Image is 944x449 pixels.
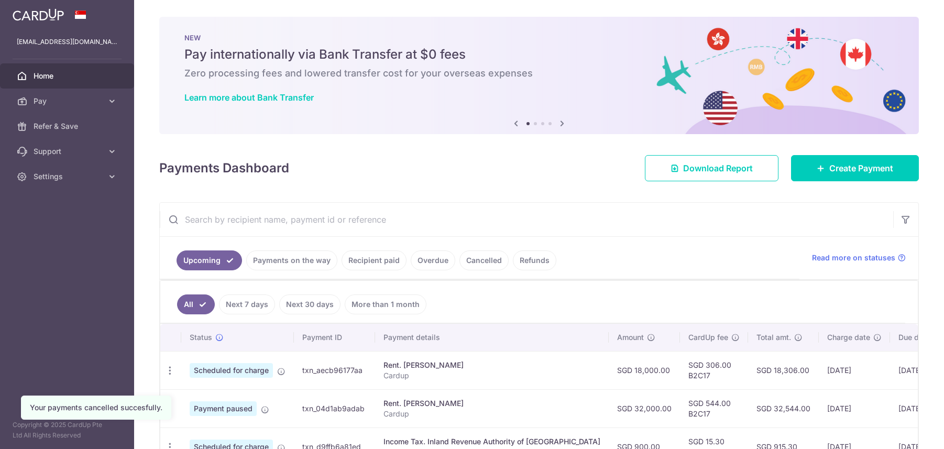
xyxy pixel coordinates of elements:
span: Total amt. [756,332,791,343]
div: Rent. [PERSON_NAME] [383,360,600,370]
span: Read more on statuses [812,253,895,263]
p: Cardup [383,409,600,419]
a: More than 1 month [345,294,426,314]
h6: Zero processing fees and lowered transfer cost for your overseas expenses [184,67,894,80]
td: SGD 32,000.00 [609,389,680,428]
td: SGD 18,000.00 [609,351,680,389]
th: Payment ID [294,324,375,351]
div: Your payments cancelled succesfully. [30,402,162,413]
span: Status [190,332,212,343]
td: [DATE] [819,351,890,389]
input: Search by recipient name, payment id or reference [160,203,893,236]
span: Amount [617,332,644,343]
a: Learn more about Bank Transfer [184,92,314,103]
span: Home [34,71,103,81]
a: Upcoming [177,250,242,270]
span: Payment paused [190,401,257,416]
span: Create Payment [829,162,893,174]
span: Charge date [827,332,870,343]
a: Payments on the way [246,250,337,270]
div: Income Tax. Inland Revenue Authority of [GEOGRAPHIC_DATA] [383,436,600,447]
span: Scheduled for charge [190,363,273,378]
span: Support [34,146,103,157]
p: NEW [184,34,894,42]
div: Rent. [PERSON_NAME] [383,398,600,409]
span: Settings [34,171,103,182]
a: Read more on statuses [812,253,906,263]
td: SGD 544.00 B2C17 [680,389,748,428]
p: [EMAIL_ADDRESS][DOMAIN_NAME] [17,37,117,47]
td: SGD 18,306.00 [748,351,819,389]
span: CardUp fee [688,332,728,343]
th: Payment details [375,324,609,351]
img: CardUp [13,8,64,21]
h5: Pay internationally via Bank Transfer at $0 fees [184,46,894,63]
span: Pay [34,96,103,106]
a: Next 30 days [279,294,341,314]
a: Cancelled [459,250,509,270]
a: Next 7 days [219,294,275,314]
a: Download Report [645,155,778,181]
a: Create Payment [791,155,919,181]
td: [DATE] [819,389,890,428]
span: Due date [898,332,930,343]
img: Bank transfer banner [159,17,919,134]
h4: Payments Dashboard [159,159,289,178]
a: All [177,294,215,314]
td: txn_aecb96177aa [294,351,375,389]
span: Download Report [683,162,753,174]
td: SGD 32,544.00 [748,389,819,428]
td: SGD 306.00 B2C17 [680,351,748,389]
a: Refunds [513,250,556,270]
a: Recipient paid [342,250,407,270]
a: Overdue [411,250,455,270]
span: Refer & Save [34,121,103,132]
iframe: 打开一个小组件，您可以在其中找到更多信息 [879,418,934,444]
td: txn_04d1ab9adab [294,389,375,428]
p: Cardup [383,370,600,381]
